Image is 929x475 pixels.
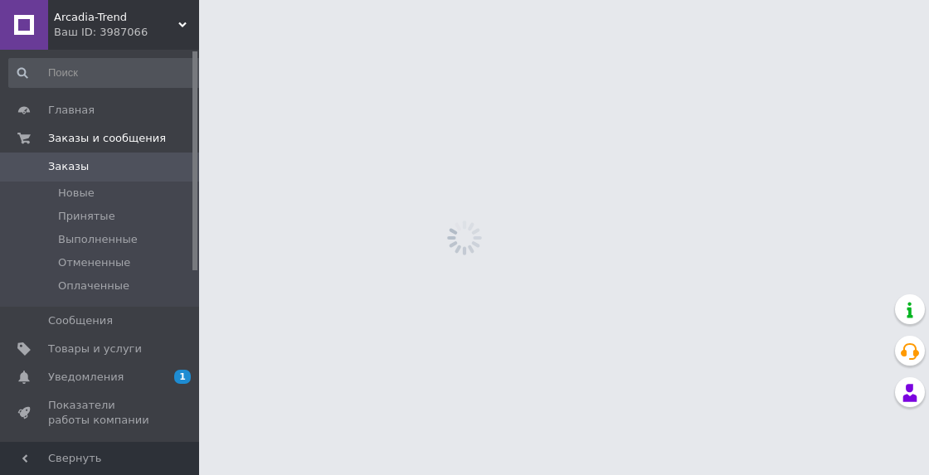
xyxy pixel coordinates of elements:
[58,209,115,224] span: Принятые
[48,103,95,118] span: Главная
[48,159,89,174] span: Заказы
[54,10,178,25] span: Arcadia-Trend
[48,313,113,328] span: Сообщения
[48,370,124,385] span: Уведомления
[54,25,199,40] div: Ваш ID: 3987066
[48,131,166,146] span: Заказы и сообщения
[48,342,142,356] span: Товары и услуги
[58,186,95,201] span: Новые
[58,232,138,247] span: Выполненные
[58,255,130,270] span: Отмененные
[48,398,153,428] span: Показатели работы компании
[174,370,191,384] span: 1
[58,279,129,293] span: Оплаченные
[8,58,202,88] input: Поиск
